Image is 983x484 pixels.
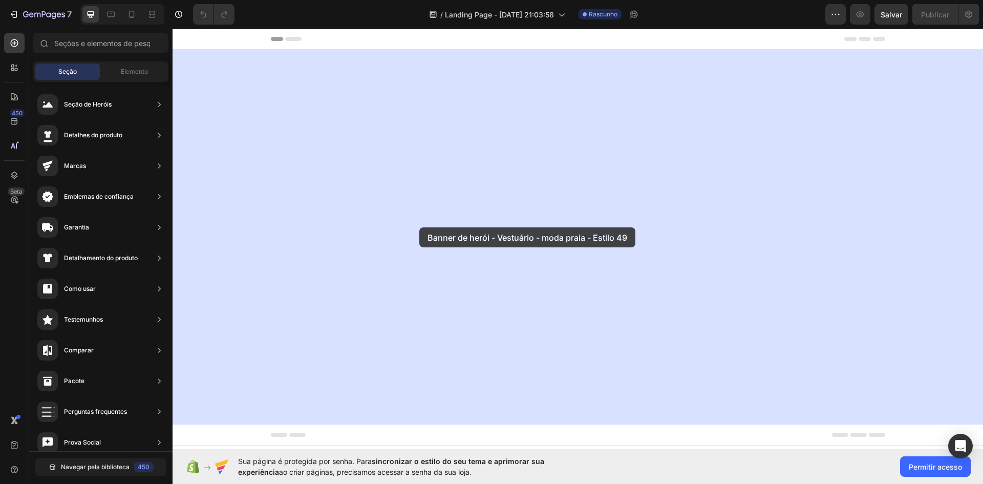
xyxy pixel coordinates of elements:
font: Rascunho [589,10,617,18]
iframe: Área de design [173,29,983,449]
font: Beta [10,188,22,195]
font: Emblemas de confiança [64,193,134,200]
font: Garantia [64,223,89,231]
font: Elemento [121,68,148,75]
input: Seções e elementos de pesquisa [33,33,168,53]
button: 7 [4,4,76,25]
font: Seção de Heróis [64,100,112,108]
font: Perguntas frequentes [64,408,127,415]
font: Como usar [64,285,96,292]
font: Pacote [64,377,84,385]
button: Permitir acesso [900,456,971,477]
div: Desfazer/Refazer [193,4,234,25]
button: Publicar [912,4,958,25]
div: Drop section here [381,203,442,214]
div: Abra o Intercom Messenger [948,434,973,458]
font: / [440,10,443,19]
font: Navegar pela biblioteca [61,463,130,471]
font: Detalhes do produto [64,131,122,139]
font: Marcas [64,162,86,170]
font: Seção [58,68,77,75]
font: ao criar páginas, precisamos acessar a senha da sua loja. [279,468,472,476]
font: 7 [67,9,72,19]
font: Permitir acesso [909,462,962,471]
font: sincronizar o estilo do seu tema e aprimorar sua experiência [238,457,544,476]
font: Comparar [64,346,94,354]
font: Prova Social [64,438,101,446]
font: Salvar [881,10,902,19]
button: Navegar pela biblioteca450 [35,458,166,476]
font: Sua página é protegida por senha. Para [238,457,372,466]
font: Publicar [921,10,949,19]
font: Detalhamento do produto [64,254,138,262]
font: Landing Page - [DATE] 21:03:58 [445,10,554,19]
font: 450 [138,463,149,471]
font: 450 [12,110,23,117]
button: Salvar [874,4,908,25]
font: Testemunhos [64,315,103,323]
